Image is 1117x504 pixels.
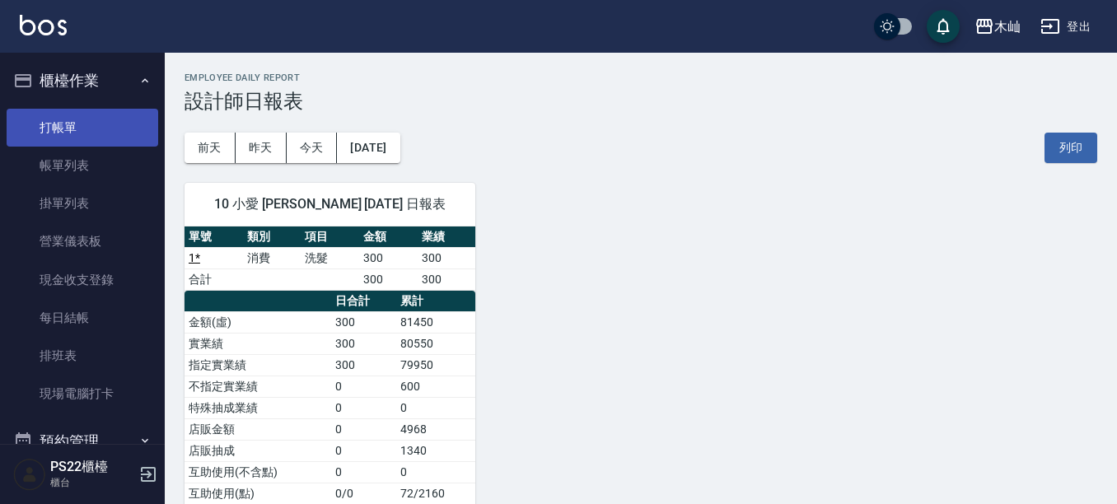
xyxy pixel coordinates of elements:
table: a dense table [185,226,475,291]
button: 前天 [185,133,236,163]
th: 業績 [418,226,476,248]
td: 互助使用(點) [185,483,331,504]
button: 木屾 [968,10,1027,44]
span: 10 小愛 [PERSON_NAME] [DATE] 日報表 [204,196,456,212]
td: 72/2160 [396,483,476,504]
td: 合計 [185,268,243,290]
td: 不指定實業績 [185,376,331,397]
h2: Employee Daily Report [185,72,1097,83]
th: 單號 [185,226,243,248]
a: 現金收支登錄 [7,261,158,299]
td: 0 [396,397,476,418]
td: 4968 [396,418,476,440]
a: 排班表 [7,337,158,375]
td: 店販金額 [185,418,331,440]
a: 現場電腦打卡 [7,375,158,413]
td: 300 [359,247,418,268]
td: 洗髮 [301,247,359,268]
td: 300 [331,333,396,354]
td: 300 [418,247,476,268]
p: 櫃台 [50,475,134,490]
th: 累計 [396,291,476,312]
td: 79950 [396,354,476,376]
button: 列印 [1045,133,1097,163]
th: 類別 [243,226,301,248]
td: 0 [331,461,396,483]
td: 0 [331,440,396,461]
td: 金額(虛) [185,311,331,333]
td: 81450 [396,311,476,333]
a: 打帳單 [7,109,158,147]
a: 每日結帳 [7,299,158,337]
button: save [927,10,960,43]
img: Person [13,458,46,491]
td: 1340 [396,440,476,461]
div: 木屾 [994,16,1021,37]
td: 600 [396,376,476,397]
th: 日合計 [331,291,396,312]
td: 300 [359,268,418,290]
button: 預約管理 [7,420,158,463]
button: 登出 [1034,12,1097,42]
h5: PS22櫃檯 [50,459,134,475]
td: 300 [418,268,476,290]
a: 掛單列表 [7,184,158,222]
button: 櫃檯作業 [7,59,158,102]
td: 互助使用(不含點) [185,461,331,483]
td: 300 [331,311,396,333]
button: 昨天 [236,133,287,163]
td: 實業績 [185,333,331,354]
td: 特殊抽成業績 [185,397,331,418]
td: 店販抽成 [185,440,331,461]
button: 今天 [287,133,338,163]
td: 80550 [396,333,476,354]
td: 指定實業績 [185,354,331,376]
td: 0 [331,376,396,397]
th: 金額 [359,226,418,248]
td: 0/0 [331,483,396,504]
td: 0 [331,397,396,418]
img: Logo [20,15,67,35]
td: 0 [396,461,476,483]
a: 帳單列表 [7,147,158,184]
button: [DATE] [337,133,400,163]
td: 消費 [243,247,301,268]
td: 0 [331,418,396,440]
th: 項目 [301,226,359,248]
a: 營業儀表板 [7,222,158,260]
td: 300 [331,354,396,376]
h3: 設計師日報表 [185,90,1097,113]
